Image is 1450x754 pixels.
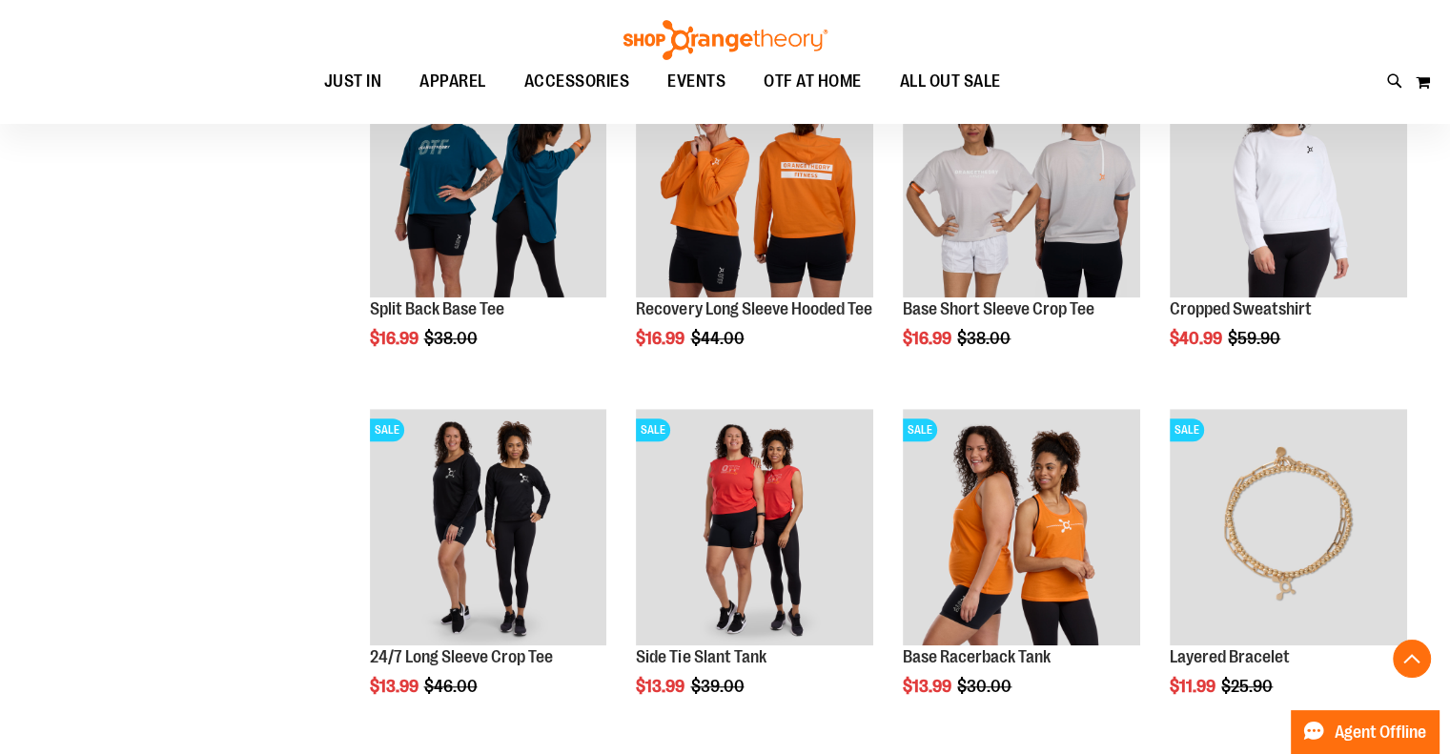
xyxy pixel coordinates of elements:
div: product [1160,399,1417,745]
span: SALE [636,418,670,441]
span: SALE [1170,418,1204,441]
a: 24/7 Long Sleeve Crop Tee [370,647,553,666]
a: Main Image of Recovery Long Sleeve Hooded TeeSALE [636,61,873,301]
span: $16.99 [903,329,954,348]
img: Front facing view of Cropped Sweatshirt [1170,61,1407,298]
a: Layered Bracelet [1170,647,1290,666]
div: product [626,51,883,397]
img: Shop Orangetheory [621,20,830,60]
span: $30.00 [957,677,1014,696]
a: Base Racerback Tank [903,647,1051,666]
span: $44.00 [690,329,746,348]
span: $40.99 [1170,329,1225,348]
span: ACCESSORIES [524,60,630,103]
span: $13.99 [903,677,954,696]
a: Main Image of Base Short Sleeve Crop TeeSALE [903,61,1140,301]
span: APPAREL [419,60,486,103]
img: Side Tie Slant Tank [636,409,873,646]
div: product [360,399,617,745]
span: $16.99 [636,329,687,348]
img: Layered Bracelet [1170,409,1407,646]
a: Recovery Long Sleeve Hooded Tee [636,299,871,318]
span: $46.00 [424,677,480,696]
span: $59.90 [1228,329,1283,348]
a: Base Short Sleeve Crop Tee [903,299,1094,318]
span: SALE [370,418,404,441]
span: $38.00 [957,329,1013,348]
span: EVENTS [667,60,725,103]
span: $13.99 [636,677,687,696]
a: Side Tie Slant TankSALE [636,409,873,649]
img: Main Image of Recovery Long Sleeve Hooded Tee [636,61,873,298]
span: $38.00 [424,329,480,348]
span: $16.99 [370,329,421,348]
div: product [893,399,1150,745]
div: product [626,399,883,745]
span: Agent Offline [1335,723,1426,742]
a: Cropped Sweatshirt [1170,299,1312,318]
a: Layered BraceletSALE [1170,409,1407,649]
a: Side Tie Slant Tank [636,647,766,666]
span: $11.99 [1170,677,1218,696]
span: OTF AT HOME [764,60,862,103]
a: Base Racerback TankSALE [903,409,1140,649]
span: $13.99 [370,677,421,696]
img: Base Racerback Tank [903,409,1140,646]
a: Split Back Base Tee [370,299,504,318]
a: 24/7 Long Sleeve Crop TeeSALE [370,409,607,649]
span: SALE [903,418,937,441]
div: product [893,51,1150,397]
button: Back To Top [1393,640,1431,678]
button: Agent Offline [1291,710,1439,754]
span: JUST IN [324,60,382,103]
span: $25.90 [1221,677,1276,696]
div: product [360,51,617,397]
img: Main Image of Base Short Sleeve Crop Tee [903,61,1140,298]
img: 24/7 Long Sleeve Crop Tee [370,409,607,646]
img: Split Back Base Tee [370,61,607,298]
a: Front facing view of Cropped SweatshirtNEW [1170,61,1407,301]
div: product [1160,51,1417,397]
a: Split Back Base TeeSALE [370,61,607,301]
span: $39.00 [690,677,746,696]
span: ALL OUT SALE [900,60,1001,103]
